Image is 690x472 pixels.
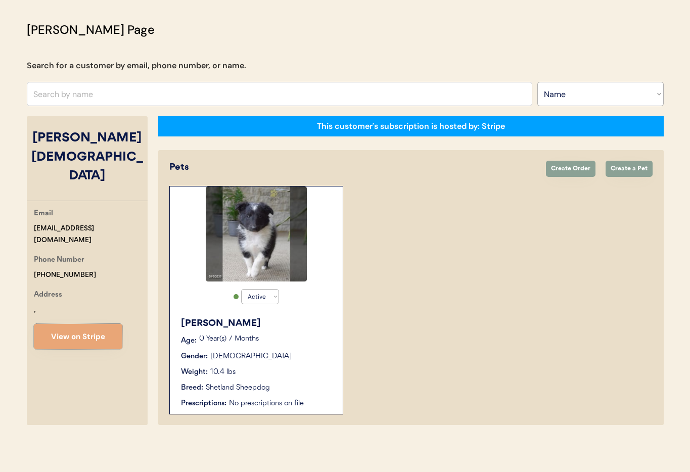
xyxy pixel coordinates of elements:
div: This customer's subscription is hosted by: Stripe [317,121,505,132]
img: 1000013636.jpg [206,186,307,281]
div: Email [34,208,53,220]
div: Pets [169,161,536,174]
div: [PERSON_NAME] [DEMOGRAPHIC_DATA] [27,129,148,186]
button: View on Stripe [34,324,122,349]
button: Create a Pet [606,161,653,177]
div: [PHONE_NUMBER] [34,269,96,281]
button: Create Order [546,161,595,177]
div: Address [34,289,62,302]
div: Search for a customer by email, phone number, or name. [27,60,246,72]
div: Breed: [181,383,203,393]
div: Weight: [181,367,208,377]
div: [DEMOGRAPHIC_DATA] [210,351,292,362]
div: 10.4 lbs [210,367,236,377]
div: Prescriptions: [181,398,226,409]
div: Gender: [181,351,208,362]
div: [EMAIL_ADDRESS][DOMAIN_NAME] [34,223,148,246]
div: , [34,304,36,316]
div: Age: [181,336,197,346]
div: Phone Number [34,254,84,267]
p: 0 Year(s) 7 Months [199,336,333,343]
div: No prescriptions on file [229,398,333,409]
div: [PERSON_NAME] Page [27,21,155,39]
div: Shetland Sheepdog [206,383,270,393]
div: [PERSON_NAME] [181,317,333,331]
input: Search by name [27,82,532,106]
